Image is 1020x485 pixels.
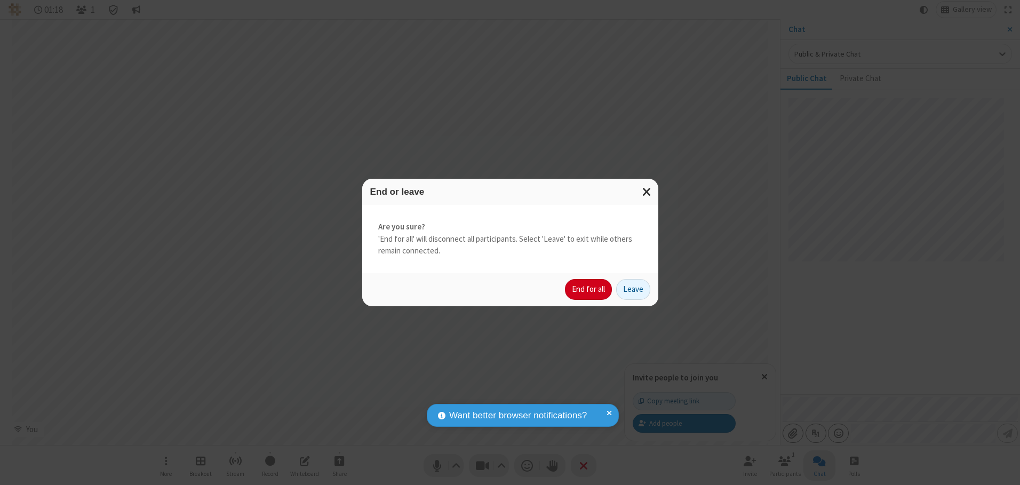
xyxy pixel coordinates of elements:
strong: Are you sure? [378,221,642,233]
div: 'End for all' will disconnect all participants. Select 'Leave' to exit while others remain connec... [362,205,658,273]
button: End for all [565,279,612,300]
h3: End or leave [370,187,650,197]
span: Want better browser notifications? [449,409,587,423]
button: Leave [616,279,650,300]
button: Close modal [636,179,658,205]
